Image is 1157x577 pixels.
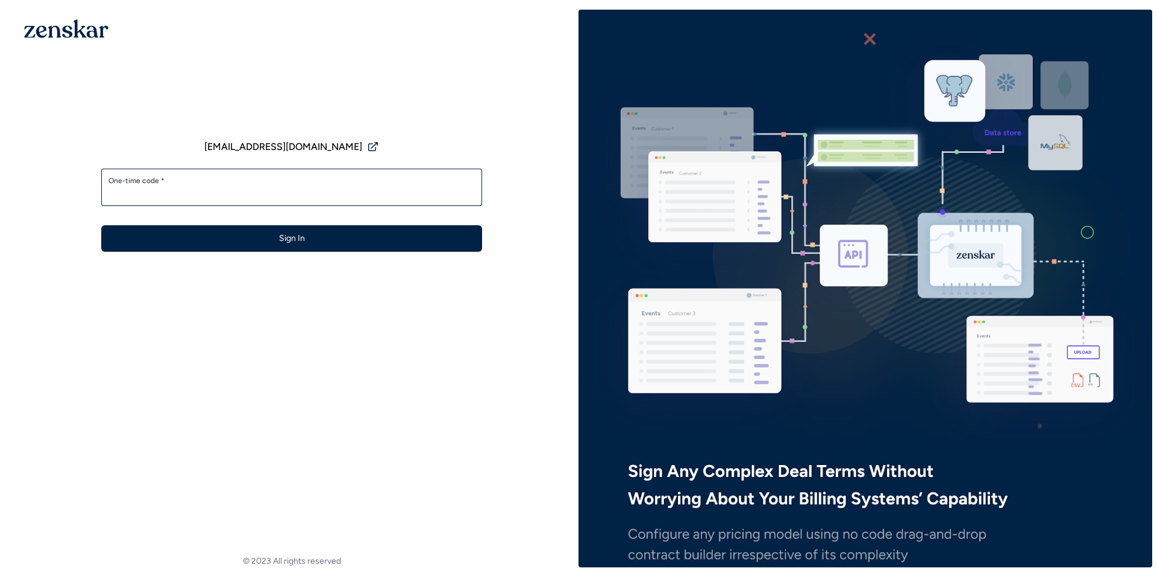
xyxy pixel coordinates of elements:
[204,140,362,154] span: [EMAIL_ADDRESS][DOMAIN_NAME]
[101,225,482,252] button: Sign In
[24,19,108,38] img: 1OGAJ2xQqyY4LXKgY66KYq0eOWRCkrZdAb3gUhuVAqdWPZE9SRJmCz+oDMSn4zDLXe31Ii730ItAGKgCKgCCgCikA4Av8PJUP...
[5,555,578,567] footer: © 2023 All rights reserved
[108,176,475,186] label: One-time code *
